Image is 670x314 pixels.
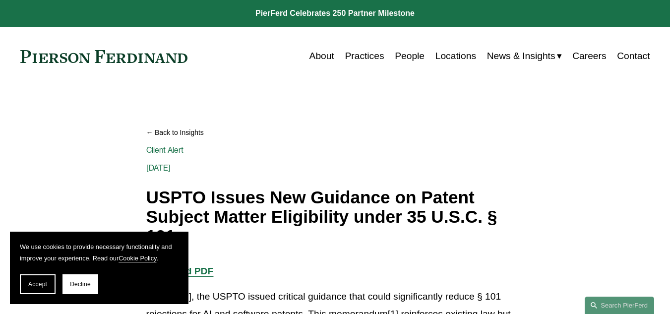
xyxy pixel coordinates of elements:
span: Decline [70,281,91,288]
span: Accept [28,281,47,288]
a: Locations [435,47,476,65]
span: News & Insights [487,48,555,65]
span: [DATE] [146,163,171,173]
a: Careers [572,47,606,65]
a: People [395,47,425,65]
a: Cookie Policy [119,254,156,262]
section: Cookie banner [10,232,188,304]
a: About [309,47,334,65]
button: Accept [20,274,56,294]
button: Decline [62,274,98,294]
h1: USPTO Issues New Guidance on Patent Subject Matter Eligibility under 35 U.S.C. § 101 [146,188,524,246]
a: Practices [345,47,384,65]
a: folder dropdown [487,47,562,65]
a: Search this site [585,297,654,314]
a: Client Alert [146,145,184,155]
a: Back to Insights [146,124,524,141]
p: We use cookies to provide necessary functionality and improve your experience. Read our . [20,242,179,264]
a: Contact [617,47,650,65]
